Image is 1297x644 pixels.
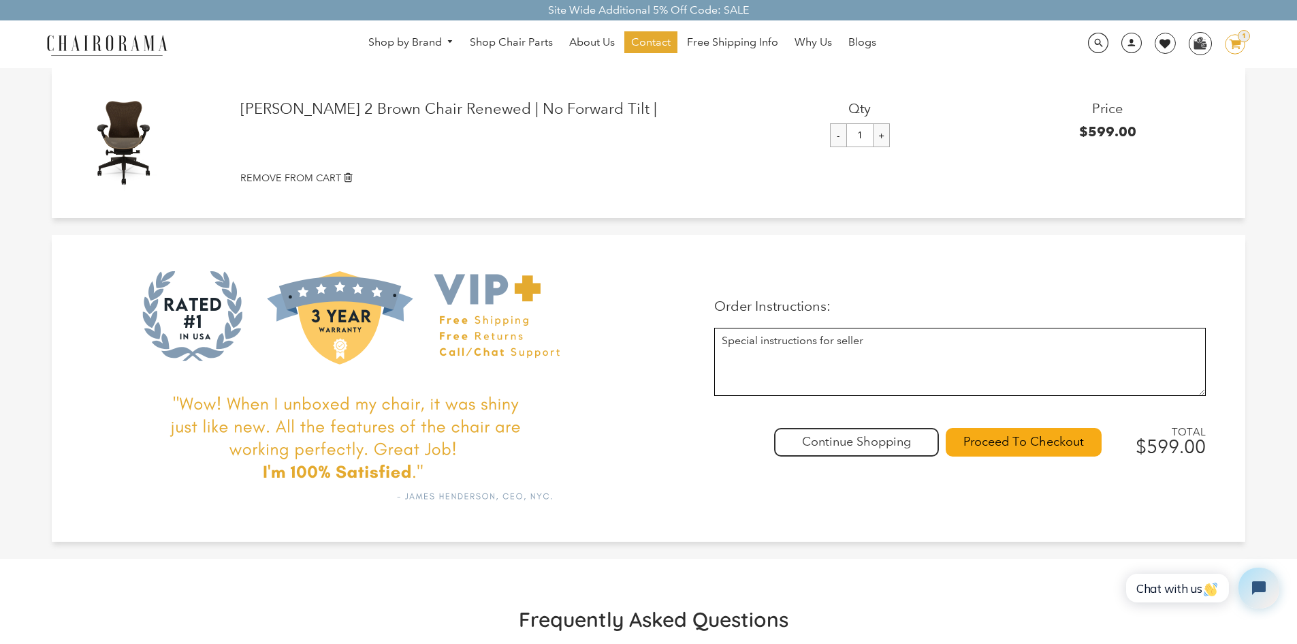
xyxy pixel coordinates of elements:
small: REMOVE FROM CART [240,172,341,184]
a: Blogs [842,31,883,53]
div: 1 [1238,30,1250,42]
a: Free Shipping Info [680,31,785,53]
div: Continue Shopping [774,428,939,457]
h3: Qty [736,100,984,117]
span: Blogs [848,35,876,50]
a: [PERSON_NAME] 2 Brown Chair Renewed | No Forward Tilt | [240,100,736,118]
span: Contact [631,35,671,50]
span: Why Us [795,35,832,50]
img: WhatsApp_Image_2024-07-12_at_16.23.01.webp [1189,33,1211,53]
span: $599.00 [1079,123,1136,140]
input: - [830,123,847,147]
span: Free Shipping Info [687,35,778,50]
h2: Frequently Asked Questions [313,607,994,632]
p: Order Instructions: [714,298,1206,314]
span: About Us [569,35,615,50]
iframe: Tidio Chat [1111,556,1291,620]
a: REMOVE FROM CART [240,171,1232,185]
span: TOTAL [1129,426,1206,438]
nav: DesktopNavigation [233,31,1012,57]
input: + [873,123,890,147]
h3: Price [984,100,1232,117]
input: Proceed To Checkout [946,428,1102,457]
a: Contact [624,31,677,53]
a: About Us [562,31,622,53]
span: $599.00 [1136,435,1206,458]
a: Why Us [788,31,839,53]
span: Shop Chair Parts [470,35,553,50]
a: Shop by Brand [362,32,461,53]
img: chairorama [39,33,175,57]
img: Herman Miller Mirra 2 Brown Chair Renewed | No Forward Tilt | [76,95,172,191]
a: 1 [1215,34,1245,55]
a: Shop Chair Parts [463,31,560,53]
